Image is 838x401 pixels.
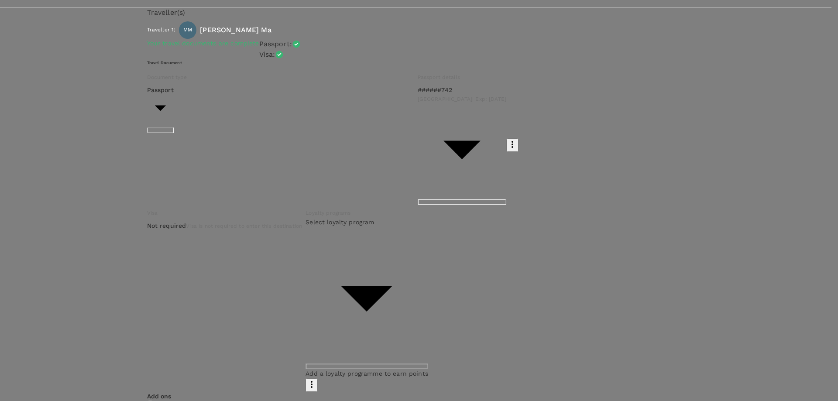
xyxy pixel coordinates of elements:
[306,210,350,216] span: Loyalty programs
[259,39,292,49] p: Passport :
[183,26,192,34] span: MM
[306,218,428,226] p: Select loyalty program
[147,74,187,80] span: Document type
[147,86,174,94] p: Passport
[418,74,460,80] span: Passport details
[147,40,259,47] span: Your travel documents are complete
[147,392,685,401] p: Add ons
[147,7,685,18] p: Traveller(s)
[418,86,507,94] p: ######742
[259,49,275,60] p: Visa :
[200,25,271,35] p: [PERSON_NAME] Ma
[147,210,158,216] span: Visa
[147,26,176,34] p: Traveller 1 :
[306,370,428,377] span: Add a loyalty programme to earn points
[147,221,186,230] p: Not required
[418,96,507,102] span: [GEOGRAPHIC_DATA] | Exp: [DATE]
[186,223,302,229] span: Visa is not required to enter this destination
[147,60,685,65] h6: Travel Document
